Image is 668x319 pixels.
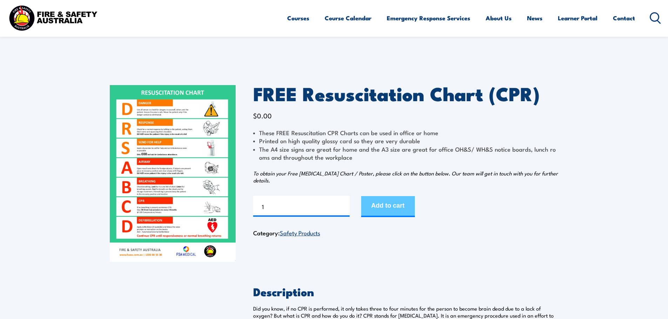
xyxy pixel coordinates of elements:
[253,228,320,237] span: Category:
[527,9,542,27] a: News
[253,145,559,161] li: The A4 size signs are great for home and the A3 size are great for office OH&S/ WH&S notice board...
[613,9,635,27] a: Contact
[387,9,470,27] a: Emergency Response Services
[253,137,559,145] li: Printed on high quality glossy card so they are very durable
[253,111,272,120] bdi: 0.00
[287,9,309,27] a: Courses
[253,111,257,120] span: $
[253,286,559,296] h2: Description
[110,85,236,262] img: FREE Resuscitation Chart - What are the 7 steps to CPR?
[253,196,350,217] input: Product quantity
[253,169,558,184] em: To obtain your Free [MEDICAL_DATA] Chart / Poster, please click on the button below. Our team wil...
[558,9,598,27] a: Learner Portal
[361,196,415,217] button: Add to cart
[280,228,320,237] a: Safety Products
[253,129,559,137] li: These FREE Resuscitation CPR Charts can be used in office or home
[325,9,371,27] a: Course Calendar
[253,85,559,102] h1: FREE Resuscitation Chart (CPR)
[486,9,512,27] a: About Us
